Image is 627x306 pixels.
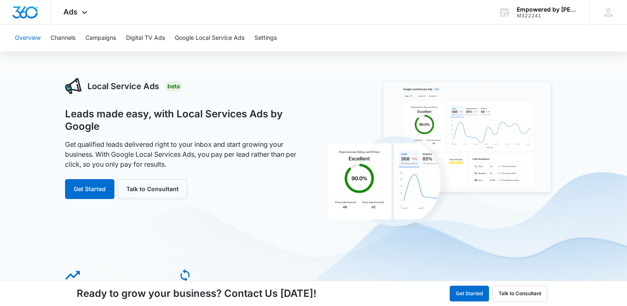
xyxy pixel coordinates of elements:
button: Campaigns [85,25,116,51]
h1: Leads made easy, with Local Services Ads by Google [65,108,305,133]
button: Digital TV Ads [126,25,165,51]
button: Talk to Consultant [118,179,187,199]
div: account id [517,13,577,19]
p: Get qualified leads delivered right to your inbox and start growing your business. With Google Lo... [65,139,305,169]
button: Get Started [65,179,114,199]
button: Google Local Service Ads [175,25,245,51]
span: Ads [63,7,77,16]
div: Beta [165,81,182,91]
button: Get Started [450,286,489,301]
button: Settings [254,25,277,51]
h3: Local Service Ads [87,80,159,92]
button: Talk to Consultant [492,286,547,301]
h4: Ready to grow your business? Contact Us [DATE]! [77,286,317,301]
div: account name [517,6,577,13]
button: Channels [51,25,75,51]
button: Overview [15,25,41,51]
